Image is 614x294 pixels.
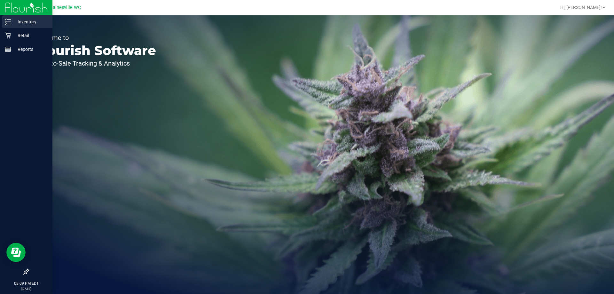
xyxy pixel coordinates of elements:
[35,60,156,67] p: Seed-to-Sale Tracking & Analytics
[3,286,50,291] p: [DATE]
[35,35,156,41] p: Welcome to
[5,46,11,52] inline-svg: Reports
[35,44,156,57] p: Flourish Software
[11,18,50,26] p: Inventory
[11,32,50,39] p: Retail
[6,243,26,262] iframe: Resource center
[5,19,11,25] inline-svg: Inventory
[560,5,602,10] span: Hi, [PERSON_NAME]!
[5,32,11,39] inline-svg: Retail
[3,281,50,286] p: 08:09 PM EDT
[11,45,50,53] p: Reports
[50,5,81,10] span: Gainesville WC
